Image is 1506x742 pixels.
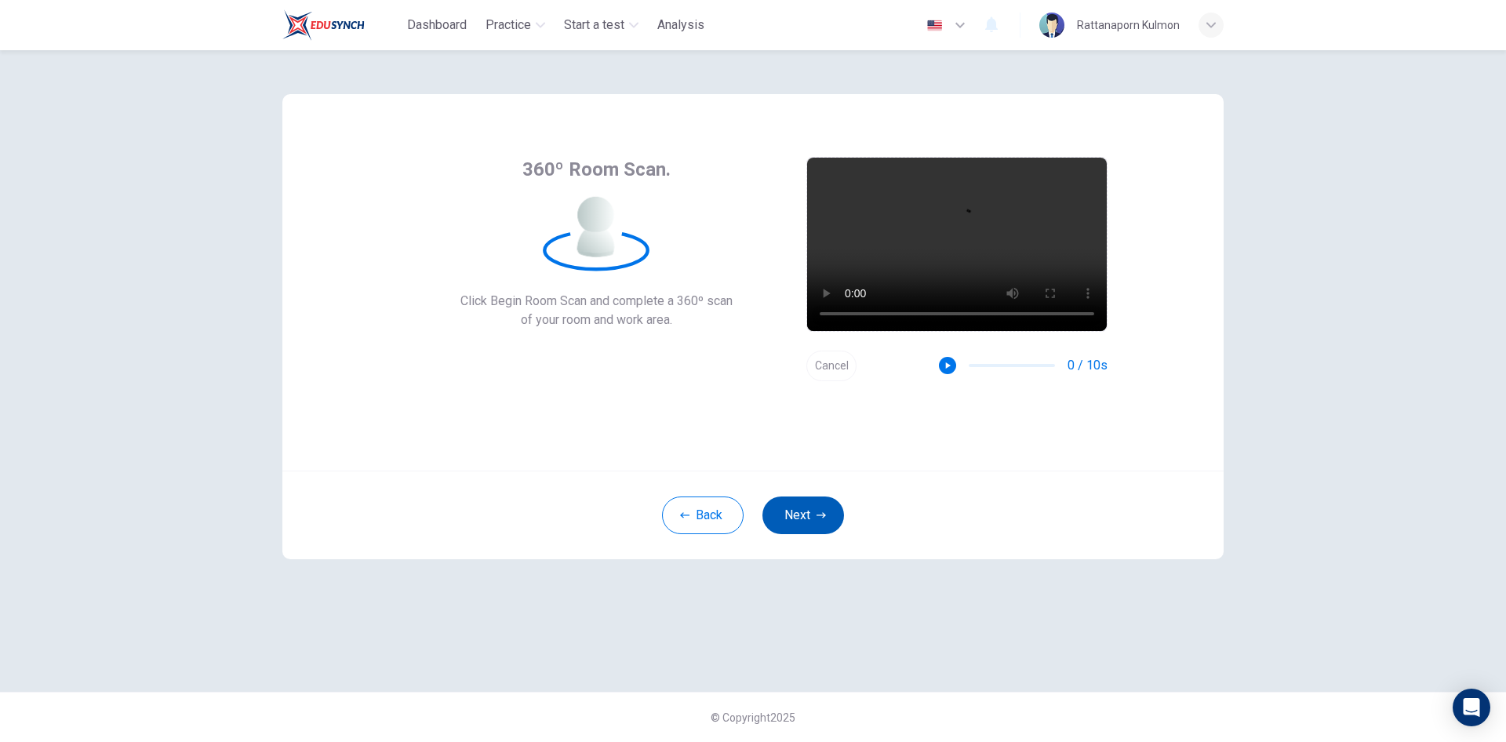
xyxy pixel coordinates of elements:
span: Practice [486,16,531,35]
div: Open Intercom Messenger [1453,689,1490,726]
span: Analysis [657,16,704,35]
img: en [925,20,944,31]
img: Train Test logo [282,9,365,41]
span: Click Begin Room Scan and complete a 360º scan [460,292,733,311]
button: Start a test [558,11,645,39]
button: Dashboard [401,11,473,39]
button: Analysis [651,11,711,39]
span: Start a test [564,16,624,35]
span: 0 / 10s [1068,356,1108,375]
span: of your room and work area. [460,311,733,329]
a: Train Test logo [282,9,401,41]
div: Rattanaporn Kulmon [1077,16,1180,35]
span: © Copyright 2025 [711,711,795,724]
button: Back [662,496,744,534]
button: Cancel [806,351,857,381]
span: 360º Room Scan. [522,157,671,182]
span: Dashboard [407,16,467,35]
button: Practice [479,11,551,39]
button: Next [762,496,844,534]
img: Profile picture [1039,13,1064,38]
